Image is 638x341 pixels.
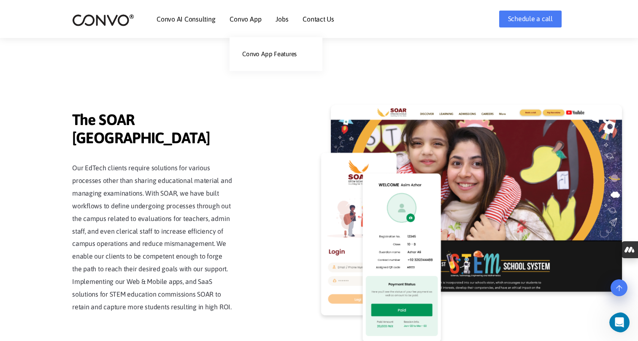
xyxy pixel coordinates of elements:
span: The SOAR [GEOGRAPHIC_DATA] [72,111,232,149]
a: Contact Us [303,16,334,22]
iframe: Intercom live chat [609,312,635,333]
a: Convo App Features [230,46,322,63]
img: logo_2.png [72,14,134,27]
a: Convo App [230,16,261,22]
a: Schedule a call [499,11,562,27]
p: Our EdTech clients require solutions for various processes other than sharing educational materia... [72,162,232,313]
a: Convo AI Consulting [157,16,215,22]
a: Jobs [276,16,288,22]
